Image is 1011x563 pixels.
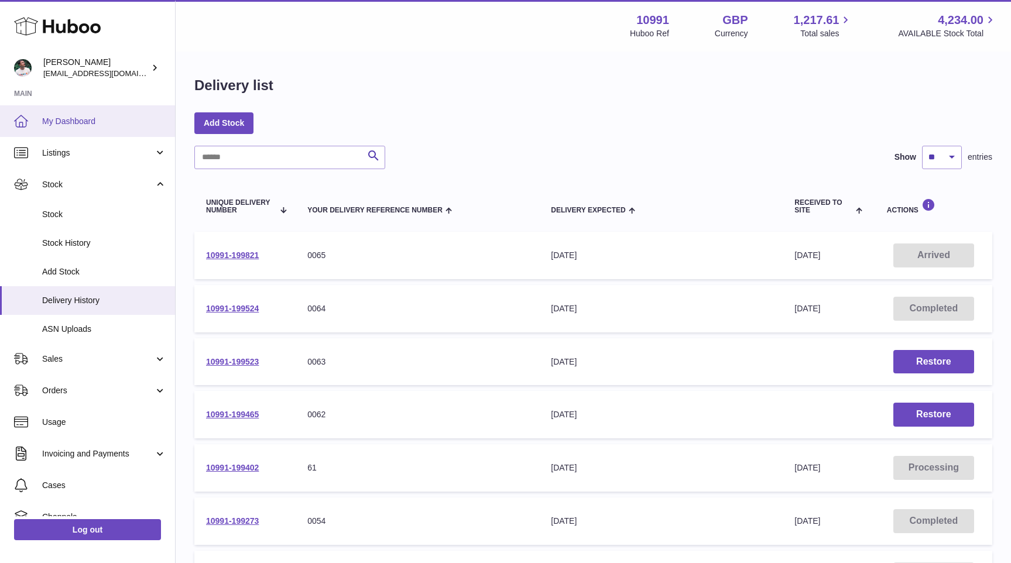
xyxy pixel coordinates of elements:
[206,199,274,214] span: Unique Delivery Number
[42,209,166,220] span: Stock
[42,147,154,159] span: Listings
[887,198,981,214] div: Actions
[794,463,820,472] span: [DATE]
[43,57,149,79] div: [PERSON_NAME]
[551,516,771,527] div: [DATE]
[43,68,172,78] span: [EMAIL_ADDRESS][DOMAIN_NAME]
[307,250,527,261] div: 0065
[794,12,853,39] a: 1,217.61 Total sales
[893,350,974,374] button: Restore
[194,76,273,95] h1: Delivery list
[42,353,154,365] span: Sales
[307,356,527,368] div: 0063
[551,409,771,420] div: [DATE]
[42,417,166,428] span: Usage
[42,116,166,127] span: My Dashboard
[800,28,852,39] span: Total sales
[551,462,771,473] div: [DATE]
[14,519,161,540] a: Log out
[630,28,669,39] div: Huboo Ref
[968,152,992,163] span: entries
[206,516,259,526] a: 10991-199273
[194,112,253,133] a: Add Stock
[42,238,166,249] span: Stock History
[206,463,259,472] a: 10991-199402
[307,303,527,314] div: 0064
[307,462,527,473] div: 61
[307,409,527,420] div: 0062
[551,356,771,368] div: [DATE]
[42,511,166,523] span: Channels
[206,357,259,366] a: 10991-199523
[206,410,259,419] a: 10991-199465
[42,324,166,335] span: ASN Uploads
[551,303,771,314] div: [DATE]
[551,207,625,214] span: Delivery Expected
[794,199,853,214] span: Received to Site
[898,12,997,39] a: 4,234.00 AVAILABLE Stock Total
[307,516,527,527] div: 0054
[794,12,839,28] span: 1,217.61
[42,480,166,491] span: Cases
[42,448,154,459] span: Invoicing and Payments
[307,207,443,214] span: Your Delivery Reference Number
[794,250,820,260] span: [DATE]
[42,385,154,396] span: Orders
[551,250,771,261] div: [DATE]
[42,179,154,190] span: Stock
[794,516,820,526] span: [DATE]
[42,266,166,277] span: Add Stock
[206,250,259,260] a: 10991-199821
[794,304,820,313] span: [DATE]
[206,304,259,313] a: 10991-199524
[898,28,997,39] span: AVAILABLE Stock Total
[14,59,32,77] img: timshieff@gmail.com
[715,28,748,39] div: Currency
[42,295,166,306] span: Delivery History
[938,12,983,28] span: 4,234.00
[895,152,916,163] label: Show
[722,12,748,28] strong: GBP
[636,12,669,28] strong: 10991
[893,403,974,427] button: Restore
